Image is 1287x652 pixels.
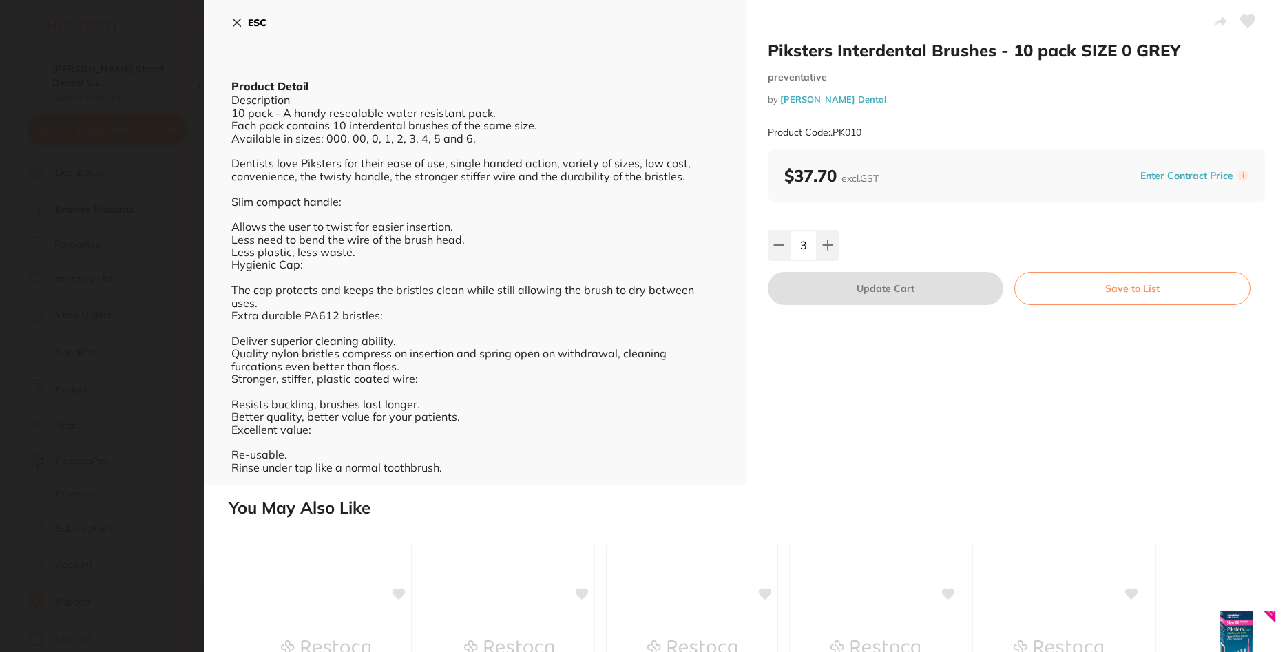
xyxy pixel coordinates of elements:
[780,94,886,105] a: [PERSON_NAME] Dental
[248,17,266,29] b: ESC
[1136,169,1237,182] button: Enter Contract Price
[768,72,1266,83] small: preventative
[231,79,308,93] b: Product Detail
[229,498,1281,518] h2: You May Also Like
[768,127,861,138] small: Product Code: .PK010
[841,172,879,185] span: excl. GST
[1014,272,1251,305] button: Save to List
[768,40,1266,61] h2: Piksters Interdental Brushes - 10 pack SIZE 0 GREY
[231,94,718,474] div: Description 10 pack - A handy resealable water resistant pack. Each pack contains 10 interdental ...
[1237,170,1248,181] label: i
[768,272,1004,305] button: Update Cart
[768,94,1266,105] small: by
[231,11,266,34] button: ESC
[784,165,879,186] b: $37.70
